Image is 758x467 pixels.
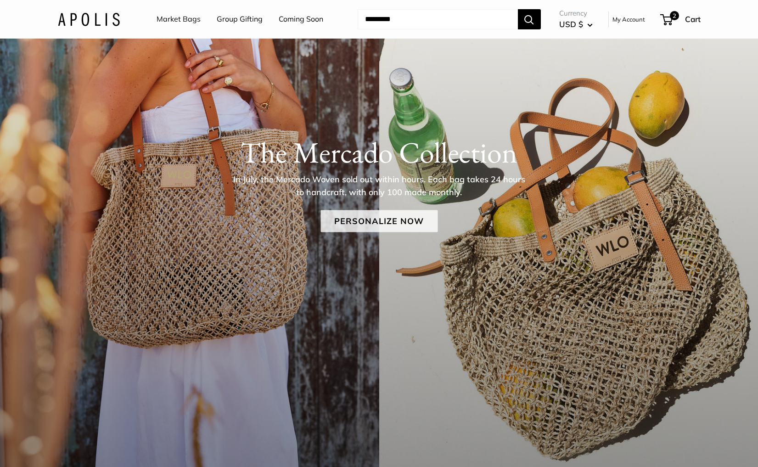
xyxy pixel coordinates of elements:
[358,9,518,29] input: Search...
[58,12,120,26] img: Apolis
[559,17,593,32] button: USD $
[559,19,583,29] span: USD $
[217,12,263,26] a: Group Gifting
[157,12,201,26] a: Market Bags
[58,135,701,169] h1: The Mercado Collection
[669,11,679,20] span: 2
[612,14,645,25] a: My Account
[279,12,323,26] a: Coming Soon
[685,14,701,24] span: Cart
[320,210,438,232] a: Personalize Now
[518,9,541,29] button: Search
[230,173,528,198] p: In July, the Mercado Woven sold out within hours. Each bag takes 24 hours to handcraft, with only...
[559,7,593,20] span: Currency
[661,12,701,27] a: 2 Cart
